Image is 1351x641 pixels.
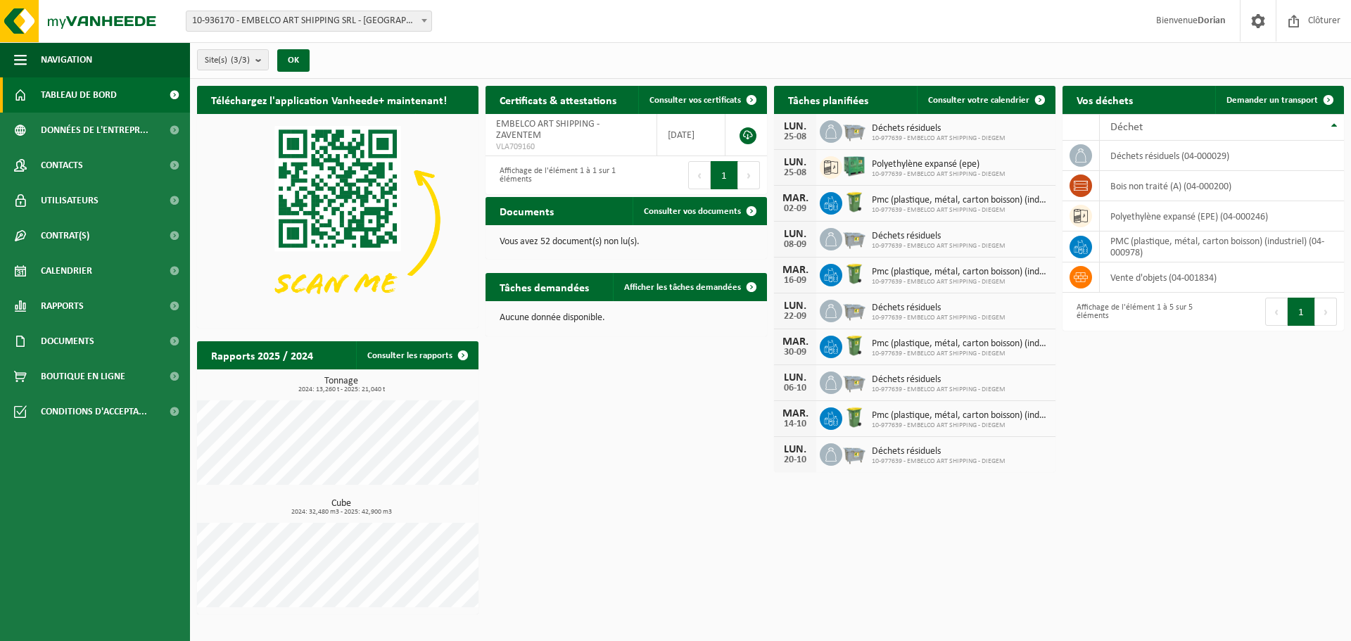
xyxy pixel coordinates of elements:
div: 02-09 [781,204,809,214]
img: WB-0240-HPE-GN-50 [842,262,866,286]
td: PMC (plastique, métal, carton boisson) (industriel) (04-000978) [1100,231,1344,262]
span: Navigation [41,42,92,77]
span: Pmc (plastique, métal, carton boisson) (industriel) [872,338,1048,350]
div: LUN. [781,229,809,240]
div: 16-09 [781,276,809,286]
span: Consulter votre calendrier [928,96,1029,105]
button: OK [277,49,310,72]
div: 25-08 [781,132,809,142]
img: WB-2500-GAL-GY-01 [842,226,866,250]
div: Affichage de l'élément 1 à 1 sur 1 éléments [493,160,619,191]
a: Afficher les tâches demandées [613,273,766,301]
span: Utilisateurs [41,183,99,218]
span: 10-977639 - EMBELCO ART SHIPPING - DIEGEM [872,278,1048,286]
span: 10-977639 - EMBELCO ART SHIPPING - DIEGEM [872,386,1006,394]
h2: Tâches demandées [486,273,603,300]
td: déchets résiduels (04-000029) [1100,141,1344,171]
h2: Certificats & attestations [486,86,630,113]
td: polyethylène expansé (EPE) (04-000246) [1100,201,1344,231]
span: 2024: 32,480 m3 - 2025: 42,900 m3 [204,509,478,516]
span: 10-977639 - EMBELCO ART SHIPPING - DIEGEM [872,242,1006,250]
img: PB-HB-1400-HPE-GN-01 [842,154,866,178]
span: 10-977639 - EMBELCO ART SHIPPING - DIEGEM [872,134,1006,143]
p: Aucune donnée disponible. [500,313,753,323]
span: Calendrier [41,253,92,288]
td: vente d'objets (04-001834) [1100,262,1344,293]
h2: Vos déchets [1063,86,1147,113]
div: MAR. [781,408,809,419]
span: VLA709160 [496,141,646,153]
span: 10-977639 - EMBELCO ART SHIPPING - DIEGEM [872,350,1048,358]
count: (3/3) [231,56,250,65]
span: Documents [41,324,94,359]
div: LUN. [781,121,809,132]
a: Consulter votre calendrier [917,86,1054,114]
div: MAR. [781,265,809,276]
div: 25-08 [781,168,809,178]
span: 10-977639 - EMBELCO ART SHIPPING - DIEGEM [872,421,1048,430]
span: Déchet [1110,122,1143,133]
button: 1 [711,161,738,189]
span: Pmc (plastique, métal, carton boisson) (industriel) [872,410,1048,421]
span: Déchets résiduels [872,446,1006,457]
span: Demander un transport [1226,96,1318,105]
p: Vous avez 52 document(s) non lu(s). [500,237,753,247]
button: Next [1315,298,1337,326]
span: Pmc (plastique, métal, carton boisson) (industriel) [872,267,1048,278]
h3: Tonnage [204,376,478,393]
div: LUN. [781,372,809,383]
div: MAR. [781,336,809,348]
h2: Documents [486,197,568,224]
span: 10-977639 - EMBELCO ART SHIPPING - DIEGEM [872,457,1006,466]
div: 14-10 [781,419,809,429]
img: WB-2500-GAL-GY-01 [842,369,866,393]
span: EMBELCO ART SHIPPING - ZAVENTEM [496,119,600,141]
a: Consulter vos documents [633,197,766,225]
span: Déchets résiduels [872,123,1006,134]
span: Consulter vos documents [644,207,741,216]
span: Afficher les tâches demandées [624,283,741,292]
img: WB-2500-GAL-GY-01 [842,441,866,465]
div: MAR. [781,193,809,204]
span: Déchets résiduels [872,374,1006,386]
div: 22-09 [781,312,809,322]
span: 10-977639 - EMBELCO ART SHIPPING - DIEGEM [872,170,1006,179]
div: 30-09 [781,348,809,357]
h3: Cube [204,499,478,516]
span: Site(s) [205,50,250,71]
td: bois non traité (A) (04-000200) [1100,171,1344,201]
span: Pmc (plastique, métal, carton boisson) (industriel) [872,195,1048,206]
h2: Rapports 2025 / 2024 [197,341,327,369]
span: Contacts [41,148,83,183]
img: Download de VHEPlus App [197,114,478,325]
div: LUN. [781,300,809,312]
img: WB-0240-HPE-GN-50 [842,334,866,357]
span: Données de l'entrepr... [41,113,148,148]
span: Contrat(s) [41,218,89,253]
div: LUN. [781,444,809,455]
span: 10-977639 - EMBELCO ART SHIPPING - DIEGEM [872,206,1048,215]
span: Boutique en ligne [41,359,125,394]
img: WB-0240-HPE-GN-50 [842,190,866,214]
button: Next [738,161,760,189]
a: Consulter les rapports [356,341,477,369]
td: [DATE] [657,114,725,156]
img: WB-0240-HPE-GN-50 [842,405,866,429]
div: 20-10 [781,455,809,465]
span: 10-936170 - EMBELCO ART SHIPPING SRL - ETTERBEEK [186,11,432,32]
img: WB-2500-GAL-GY-01 [842,298,866,322]
h2: Tâches planifiées [774,86,882,113]
span: Tableau de bord [41,77,117,113]
button: Previous [1265,298,1288,326]
span: Déchets résiduels [872,303,1006,314]
button: Site(s)(3/3) [197,49,269,70]
span: Déchets résiduels [872,231,1006,242]
img: WB-2500-GAL-GY-01 [842,118,866,142]
button: Previous [688,161,711,189]
span: 10-936170 - EMBELCO ART SHIPPING SRL - ETTERBEEK [186,11,431,31]
button: 1 [1288,298,1315,326]
span: 10-977639 - EMBELCO ART SHIPPING - DIEGEM [872,314,1006,322]
strong: Dorian [1198,15,1226,26]
span: Conditions d'accepta... [41,394,147,429]
a: Consulter vos certificats [638,86,766,114]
